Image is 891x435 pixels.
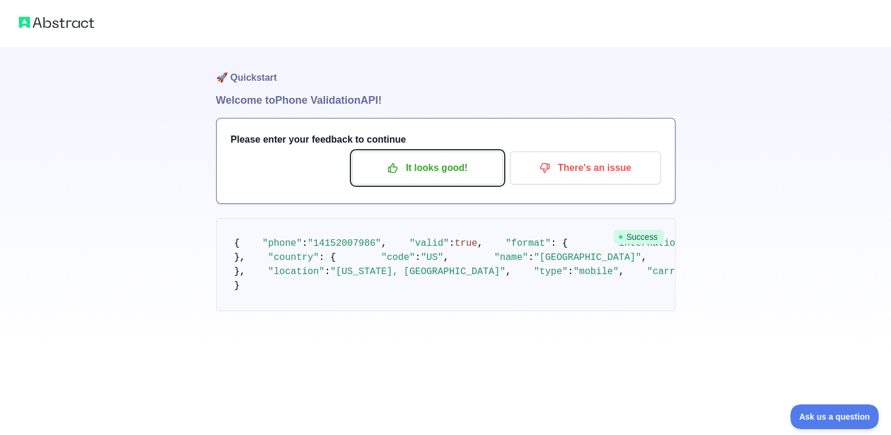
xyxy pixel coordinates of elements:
span: "US" [420,252,443,263]
span: "type" [534,266,568,277]
img: Abstract logo [19,14,94,31]
span: "[GEOGRAPHIC_DATA]" [534,252,641,263]
span: , [381,238,387,249]
button: It looks good! [352,151,503,184]
h1: Welcome to Phone Validation API! [216,92,675,108]
span: "location" [268,266,324,277]
button: There's an issue [510,151,661,184]
h3: Please enter your feedback to continue [231,133,661,147]
span: "format" [505,238,551,249]
span: : [568,266,574,277]
span: , [618,266,624,277]
span: : { [551,238,568,249]
span: "valid" [409,238,449,249]
span: "carrier" [647,266,697,277]
span: "phone" [263,238,302,249]
span: : [528,252,534,263]
span: true [455,238,477,249]
p: It looks good! [361,158,494,178]
span: "code" [381,252,415,263]
span: "[US_STATE], [GEOGRAPHIC_DATA]" [330,266,506,277]
span: { [234,238,240,249]
span: : [449,238,455,249]
span: : [415,252,421,263]
span: "country" [268,252,319,263]
iframe: Toggle Customer Support [790,404,879,429]
span: Success [614,230,664,244]
span: : [324,266,330,277]
span: , [641,252,647,263]
span: , [505,266,511,277]
span: "14152007986" [307,238,381,249]
span: "name" [494,252,528,263]
h1: 🚀 Quickstart [216,47,675,92]
span: , [477,238,483,249]
p: There's an issue [519,158,652,178]
span: : { [319,252,336,263]
span: , [443,252,449,263]
span: : [302,238,308,249]
span: "international" [613,238,698,249]
span: "mobile" [574,266,619,277]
